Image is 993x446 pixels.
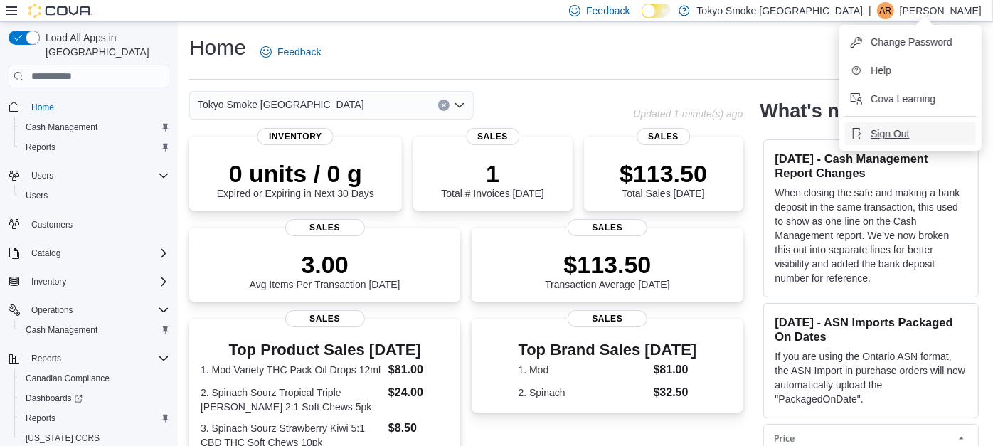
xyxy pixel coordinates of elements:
span: Inventory [257,128,334,145]
span: Reports [31,353,61,364]
button: Inventory [3,272,175,292]
button: Help [845,59,976,82]
a: Customers [26,216,78,233]
span: Catalog [31,248,60,259]
span: Home [26,97,169,115]
span: Catalog [26,245,169,262]
p: 3.00 [250,250,400,279]
button: Canadian Compliance [14,368,175,388]
dt: 2. Spinach [519,386,648,400]
span: Canadian Compliance [20,370,169,387]
span: Users [31,170,53,181]
a: Canadian Compliance [20,370,115,387]
span: Help [871,63,891,78]
div: Expired or Expiring in Next 30 Days [217,159,374,199]
button: Home [3,96,175,117]
span: Reports [26,350,169,367]
button: Clear input [438,100,450,111]
button: Cova Learning [845,87,976,110]
span: Operations [31,304,73,316]
span: Dashboards [20,390,169,407]
a: Cash Management [20,322,103,339]
span: Sign Out [871,127,909,141]
span: Reports [26,142,55,153]
button: Users [26,167,59,184]
h1: Home [189,33,246,62]
button: Reports [14,137,175,157]
span: Cash Management [20,322,169,339]
div: Alexander Rosales [877,2,894,19]
span: Sales [568,310,647,327]
p: $113.50 [620,159,707,188]
input: Dark Mode [642,4,671,18]
h2: What's new [760,100,865,122]
a: Dashboards [20,390,88,407]
button: Open list of options [454,100,465,111]
dd: $81.00 [654,361,697,378]
span: Users [26,190,48,201]
span: Sales [637,128,690,145]
dt: 1. Mod Variety THC Pack Oil Drops 12ml [201,363,383,377]
span: Operations [26,302,169,319]
a: Dashboards [14,388,175,408]
p: Tokyo Smoke [GEOGRAPHIC_DATA] [697,2,864,19]
button: Users [14,186,175,206]
button: Sign Out [845,122,976,145]
span: Sales [285,219,365,236]
span: Dark Mode [642,18,642,19]
h3: [DATE] - Cash Management Report Changes [775,152,967,180]
span: Cash Management [26,122,97,133]
span: Reports [20,139,169,156]
span: Feedback [277,45,321,59]
div: Total # Invoices [DATE] [441,159,543,199]
button: Catalog [26,245,66,262]
dd: $8.50 [388,420,449,437]
p: When closing the safe and making a bank deposit in the same transaction, this used to show as one... [775,186,967,285]
button: Operations [26,302,79,319]
p: | [869,2,871,19]
div: Total Sales [DATE] [620,159,707,199]
span: Home [31,102,54,113]
span: Sales [466,128,519,145]
p: 1 [441,159,543,188]
span: Reports [26,413,55,424]
button: Reports [26,350,67,367]
dt: 2. Spinach Sourz Tropical Triple [PERSON_NAME] 2:1 Soft Chews 5pk [201,386,383,414]
a: Reports [20,410,61,427]
span: Sales [285,310,365,327]
span: Load All Apps in [GEOGRAPHIC_DATA] [40,31,169,59]
button: Reports [14,408,175,428]
span: AR [880,2,892,19]
a: Feedback [255,38,326,66]
span: Reports [20,410,169,427]
button: Customers [3,214,175,235]
dd: $32.50 [654,384,697,401]
dd: $24.00 [388,384,449,401]
button: Inventory [26,273,72,290]
p: $113.50 [545,250,670,279]
dd: $81.00 [388,361,449,378]
span: Cash Management [20,119,169,136]
span: Users [20,187,169,204]
button: Users [3,166,175,186]
button: Reports [3,349,175,368]
button: Change Password [845,31,976,53]
span: Sales [568,219,647,236]
span: Canadian Compliance [26,373,110,384]
p: If you are using the Ontario ASN format, the ASN Import in purchase orders will now automatically... [775,349,967,406]
a: Cash Management [20,119,103,136]
a: Reports [20,139,61,156]
p: [PERSON_NAME] [900,2,982,19]
span: Change Password [871,35,952,49]
a: Home [26,99,60,116]
button: Catalog [3,243,175,263]
img: Cova [28,4,92,18]
span: Inventory [31,276,66,287]
dt: 1. Mod [519,363,648,377]
span: Cova Learning [871,92,935,106]
h3: Top Product Sales [DATE] [201,341,449,359]
button: Cash Management [14,320,175,340]
h3: Top Brand Sales [DATE] [519,341,697,359]
span: Dashboards [26,393,83,404]
span: Inventory [26,273,169,290]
